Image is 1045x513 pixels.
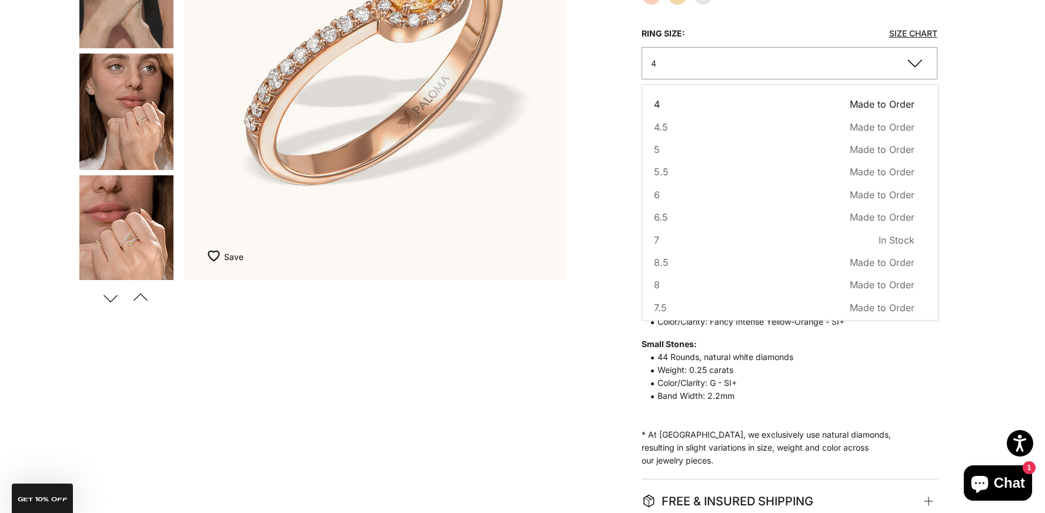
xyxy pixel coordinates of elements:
span: 7.5 [654,300,667,315]
span: 8.5 [654,255,669,270]
span: Weight: 0.25 carats [642,364,926,377]
span: 4 [651,58,656,68]
span: Made to Order [850,209,914,225]
span: Made to Order [850,119,914,135]
button: 5.5 [654,164,914,179]
span: GET 10% Off [18,497,68,502]
span: Color/Clarity: G - SI+ [642,377,926,389]
legend: Ring size: [642,25,685,42]
span: Made to Order [850,300,914,315]
button: 4 [642,47,937,79]
span: Made to Order [850,142,914,157]
img: #YellowGold #WhiteGold #RoseGold [79,175,173,292]
button: 8 [654,277,914,292]
button: 4 [654,96,914,112]
button: Go to item 6 [78,174,175,293]
div: GET 10% Off [12,484,73,513]
span: Color/Clarity: Fancy Intense Yellow-Orange - SI+ [642,315,926,328]
span: Band Width: 2.2mm [642,389,926,402]
button: 4.5 [654,119,914,135]
span: 6 [654,187,660,202]
a: Size Chart [889,28,937,38]
span: 6.5 [654,209,668,225]
span: 4 [654,96,660,112]
img: #YellowGold #WhiteGold #RoseGold [79,54,173,170]
span: FREE & INSURED SHIPPING [642,491,813,511]
span: 4.5 [654,119,668,135]
button: 7.5 [654,300,914,315]
inbox-online-store-chat: Shopify online store chat [960,465,1036,504]
span: Made to Order [850,164,914,179]
span: Made to Order [850,96,914,112]
button: 6 [654,187,914,202]
span: 7 [654,232,659,248]
img: wishlist [208,250,224,262]
button: 5 [654,142,914,157]
button: Go to item 5 [78,52,175,171]
button: 6.5 [654,209,914,225]
span: Made to Order [850,255,914,270]
span: Made to Order [850,277,914,292]
button: 8.5 [654,255,914,270]
span: Made to Order [850,187,914,202]
span: In Stock [879,232,914,248]
button: 7 [654,232,914,248]
p: * At [GEOGRAPHIC_DATA], we exclusively use natural diamonds, resulting in slight variations in si... [642,228,926,467]
strong: Small Stones: [642,338,926,351]
button: Add to Wishlist [208,245,243,268]
span: 44 Rounds, natural white diamonds [642,351,926,364]
span: 5 [654,142,660,157]
span: 5.5 [654,164,669,179]
span: 8 [654,277,660,292]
